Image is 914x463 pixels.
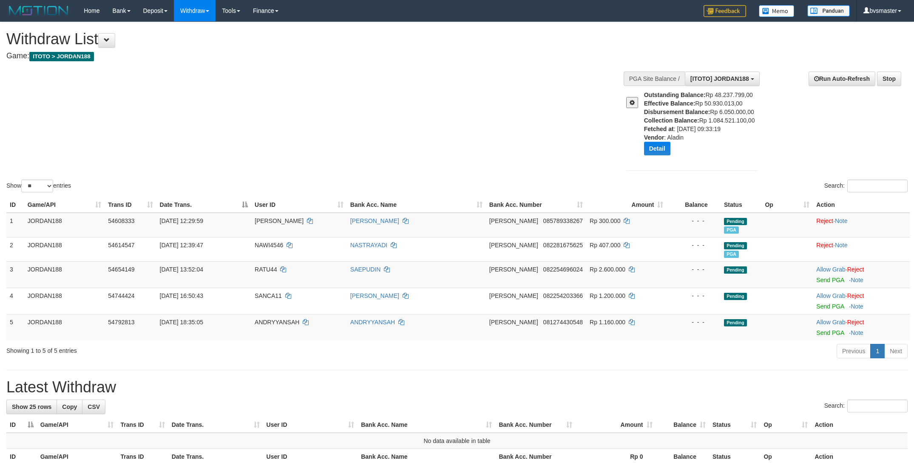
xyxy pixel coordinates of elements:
[160,242,203,249] span: [DATE] 12:39:47
[813,314,910,340] td: ·
[824,180,908,192] label: Search:
[168,417,263,433] th: Date Trans.: activate to sort column ascending
[29,52,94,61] span: ITOTO > JORDAN188
[350,266,381,273] a: SAEPUDIN
[24,288,105,314] td: JORDAN188
[6,31,601,48] h1: Withdraw List
[761,197,813,213] th: Op: activate to sort column ascending
[37,417,117,433] th: Game/API: activate to sort column ascending
[670,265,717,274] div: - - -
[670,217,717,225] div: - - -
[347,197,486,213] th: Bank Acc. Name: activate to sort column ascending
[667,197,720,213] th: Balance
[255,242,283,249] span: NAWI4546
[644,91,764,162] div: Rp 48.237.799,00 Rp 50.930.013,00 Rp 6.050.000,00 Rp 1.084.521.100,00 : [DATE] 09:33:19 : Aladin
[813,213,910,237] td: ·
[644,134,664,141] b: Vendor
[644,100,695,107] b: Effective Balance:
[24,197,105,213] th: Game/API: activate to sort column ascending
[870,344,885,358] a: 1
[644,117,699,124] b: Collection Balance:
[724,226,739,234] span: Marked by bvscs1
[724,266,747,274] span: Pending
[709,417,760,433] th: Status: activate to sort column ascending
[6,288,24,314] td: 4
[6,180,71,192] label: Show entries
[108,266,134,273] span: 54654149
[576,417,656,433] th: Amount: activate to sort column ascending
[586,197,667,213] th: Amount: activate to sort column ascending
[543,319,583,326] span: Copy 081274430548 to clipboard
[57,400,82,414] a: Copy
[24,213,105,237] td: JORDAN188
[644,142,670,155] button: Detail
[6,343,375,355] div: Showing 1 to 5 of 5 entries
[6,261,24,288] td: 3
[816,292,847,299] span: ·
[6,237,24,261] td: 2
[656,417,709,433] th: Balance: activate to sort column ascending
[88,403,100,410] span: CSV
[724,251,739,258] span: Marked by bvscs1
[816,319,845,326] a: Allow Grab
[813,197,910,213] th: Action
[350,292,399,299] a: [PERSON_NAME]
[350,217,399,224] a: [PERSON_NAME]
[6,400,57,414] a: Show 25 rows
[489,266,538,273] span: [PERSON_NAME]
[851,303,863,310] a: Note
[6,197,24,213] th: ID
[590,292,625,299] span: Rp 1.200.000
[690,75,749,82] span: [ITOTO] JORDAN188
[12,403,51,410] span: Show 25 rows
[704,5,746,17] img: Feedback.jpg
[21,180,53,192] select: Showentries
[62,403,77,410] span: Copy
[543,292,583,299] span: Copy 082254203366 to clipboard
[813,288,910,314] td: ·
[724,218,747,225] span: Pending
[160,292,203,299] span: [DATE] 16:50:43
[255,319,299,326] span: ANDRYYANSAH
[816,277,844,283] a: Send PGA
[108,319,134,326] span: 54792813
[644,109,710,115] b: Disbursement Balance:
[82,400,105,414] a: CSV
[6,213,24,237] td: 1
[156,197,252,213] th: Date Trans.: activate to sort column descending
[811,417,908,433] th: Action
[813,261,910,288] td: ·
[816,329,844,336] a: Send PGA
[350,242,387,249] a: NASTRAYADI
[644,126,674,132] b: Fetched at
[670,241,717,249] div: - - -
[108,242,134,249] span: 54614547
[495,417,576,433] th: Bank Acc. Number: activate to sort column ascending
[851,329,863,336] a: Note
[117,417,168,433] th: Trans ID: activate to sort column ascending
[847,400,908,412] input: Search:
[543,266,583,273] span: Copy 082254696024 to clipboard
[884,344,908,358] a: Next
[489,217,538,224] span: [PERSON_NAME]
[590,266,625,273] span: Rp 2.600.000
[251,197,347,213] th: User ID: activate to sort column ascending
[847,319,864,326] a: Reject
[851,277,863,283] a: Note
[486,197,586,213] th: Bank Acc. Number: activate to sort column ascending
[489,319,538,326] span: [PERSON_NAME]
[813,237,910,261] td: ·
[670,292,717,300] div: - - -
[108,292,134,299] span: 54744424
[255,217,304,224] span: [PERSON_NAME]
[160,319,203,326] span: [DATE] 18:35:05
[724,242,747,249] span: Pending
[108,217,134,224] span: 54608333
[685,71,760,86] button: [ITOTO] JORDAN188
[724,293,747,300] span: Pending
[816,319,847,326] span: ·
[816,266,847,273] span: ·
[837,344,871,358] a: Previous
[105,197,156,213] th: Trans ID: activate to sort column ascending
[816,242,833,249] a: Reject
